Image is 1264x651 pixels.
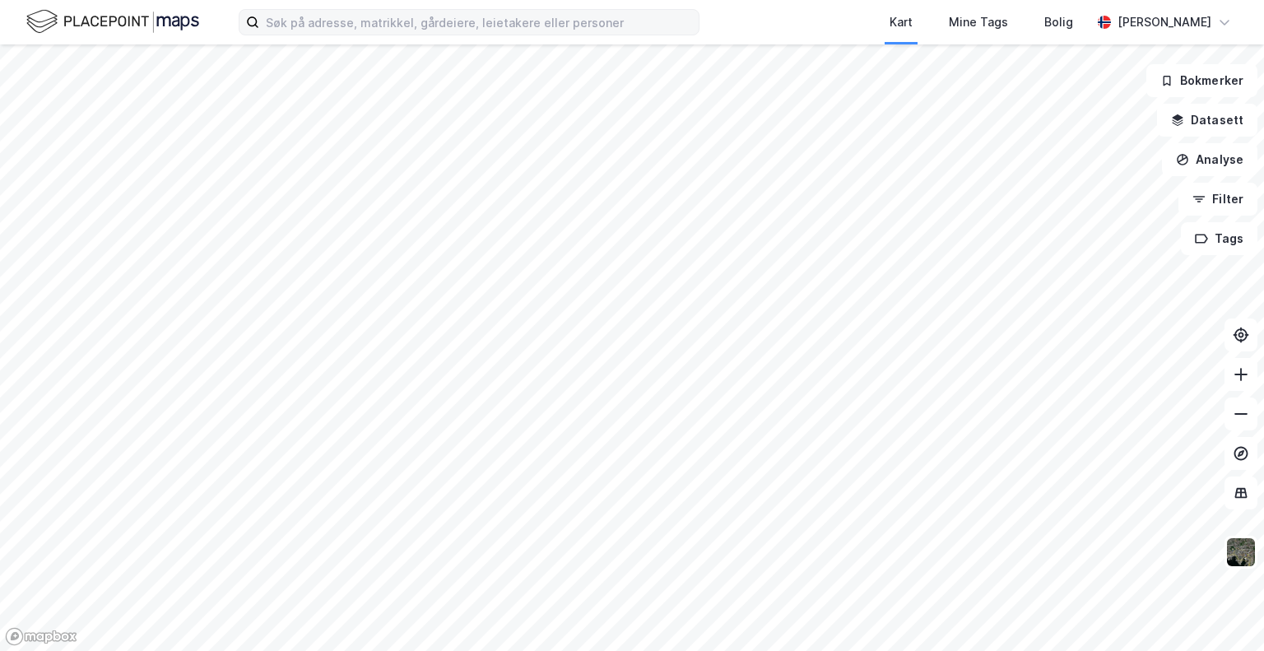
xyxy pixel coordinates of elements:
[1118,12,1211,32] div: [PERSON_NAME]
[1146,64,1257,97] button: Bokmerker
[1181,222,1257,255] button: Tags
[1182,572,1264,651] div: Kontrollprogram for chat
[26,7,199,36] img: logo.f888ab2527a4732fd821a326f86c7f29.svg
[1178,183,1257,216] button: Filter
[1044,12,1073,32] div: Bolig
[1182,572,1264,651] iframe: Chat Widget
[5,627,77,646] a: Mapbox homepage
[890,12,913,32] div: Kart
[949,12,1008,32] div: Mine Tags
[259,10,699,35] input: Søk på adresse, matrikkel, gårdeiere, leietakere eller personer
[1162,143,1257,176] button: Analyse
[1157,104,1257,137] button: Datasett
[1225,537,1257,568] img: 9k=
